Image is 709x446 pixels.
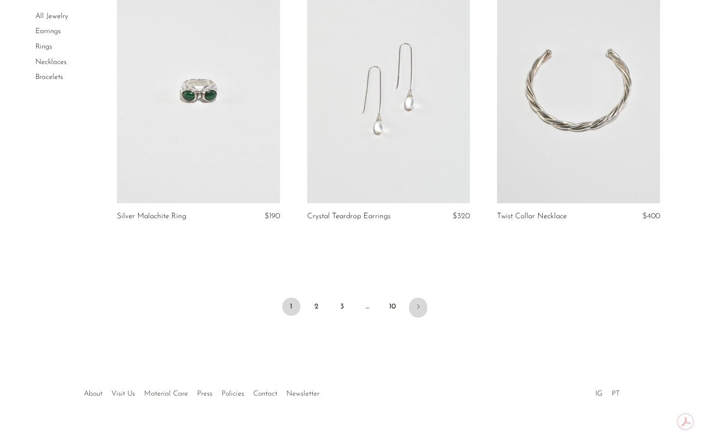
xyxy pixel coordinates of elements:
[453,212,470,220] span: $320
[642,212,660,220] span: $400
[35,13,68,20] a: All Jewelry
[282,298,300,316] span: 1
[307,212,391,221] a: Crystal Teardrop Earrings
[117,212,186,221] a: Silver Malachite Ring
[35,28,61,35] a: Earrings
[308,298,326,316] a: 2
[497,212,567,221] a: Twist Collar Necklace
[197,390,212,397] a: Press
[35,43,52,50] a: Rings
[265,212,280,220] span: $190
[384,298,402,316] a: 10
[358,298,376,316] span: …
[591,383,624,400] ul: Social Medias
[409,298,427,318] a: Next
[333,298,351,316] a: 3
[111,390,135,397] a: Visit Us
[222,390,244,397] a: Policies
[612,390,620,397] a: PT
[253,390,277,397] a: Contact
[144,390,188,397] a: Material Care
[595,390,603,397] a: IG
[35,59,67,66] a: Necklaces
[79,383,324,400] ul: Quick links
[35,74,63,81] a: Bracelets
[84,390,102,397] a: About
